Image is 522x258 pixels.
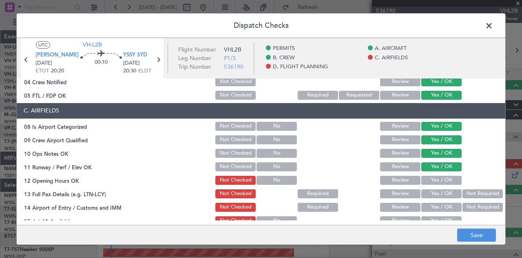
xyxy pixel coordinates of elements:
[380,91,420,100] button: Review
[421,216,462,225] button: Yes / OK
[457,229,496,242] button: Save
[380,203,420,212] button: Review
[375,45,407,53] span: A. AIRCRAFT
[421,122,462,131] button: Yes / OK
[421,176,462,185] button: Yes / OK
[421,162,462,171] button: Yes / OK
[462,189,503,198] button: Not Required
[375,54,408,62] span: C. AIRFIELDS
[380,149,420,158] button: Review
[421,203,462,212] button: Yes / OK
[380,162,420,171] button: Review
[421,149,462,158] button: Yes / OK
[17,13,505,38] header: Dispatch Checks
[380,135,420,144] button: Review
[421,77,462,86] button: Yes / OK
[380,122,420,131] button: Review
[421,189,462,198] button: Yes / OK
[380,77,420,86] button: Review
[421,135,462,144] button: Yes / OK
[380,176,420,185] button: Review
[339,91,379,100] button: Requested
[380,189,420,198] button: Review
[380,216,420,225] button: Review
[462,203,503,212] button: Not Required
[421,91,462,100] button: Yes / OK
